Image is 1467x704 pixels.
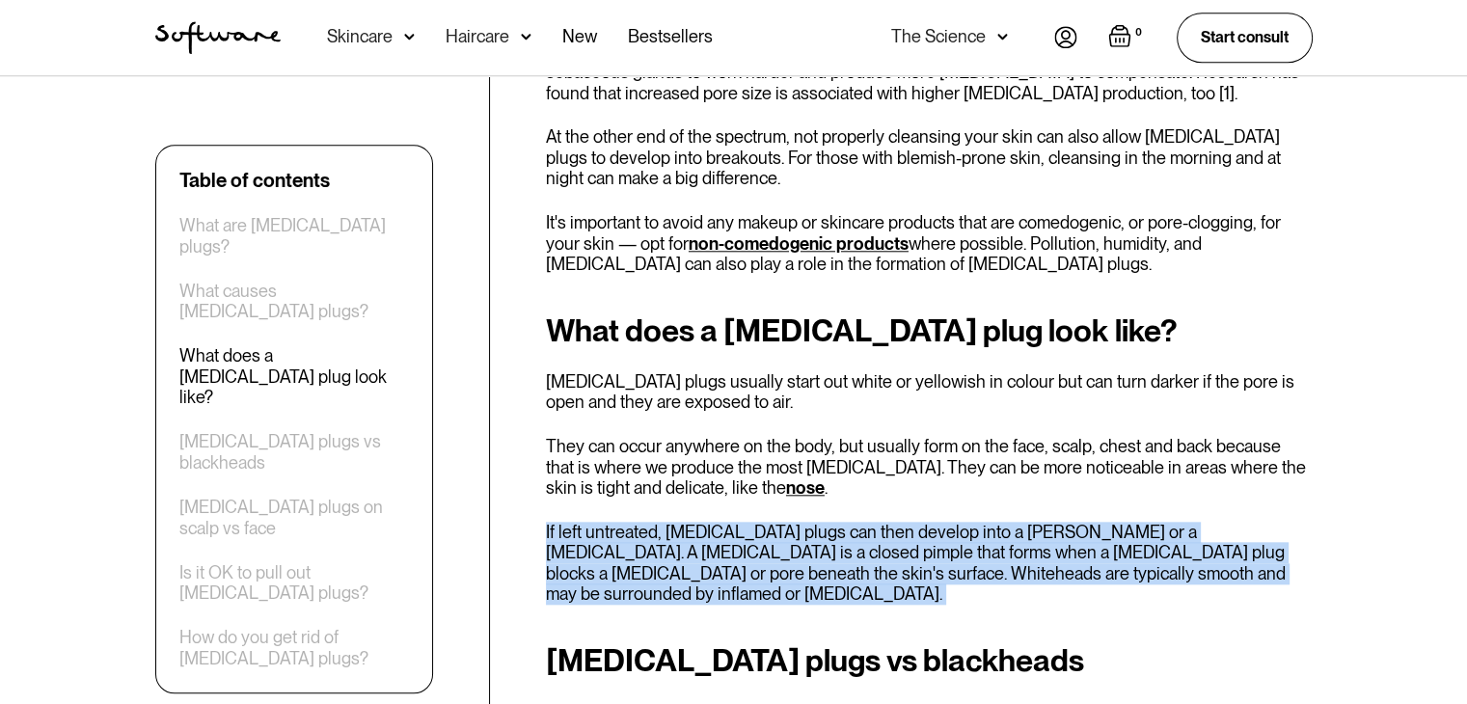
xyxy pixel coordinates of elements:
div: Haircare [446,27,509,46]
h2: [MEDICAL_DATA] plugs vs blackheads [546,643,1313,678]
p: It's important to avoid any makeup or skincare products that are comedogenic, or pore-clogging, f... [546,212,1313,275]
p: [MEDICAL_DATA] plugs usually start out white or yellowish in colour but can turn darker if the po... [546,371,1313,413]
a: What are [MEDICAL_DATA] plugs? [179,215,409,257]
a: What causes [MEDICAL_DATA] plugs? [179,281,409,322]
a: What does a [MEDICAL_DATA] plug look like? [179,345,409,408]
a: non-comedogenic products [689,233,909,254]
div: 0 [1131,24,1146,41]
a: [MEDICAL_DATA] plugs vs blackheads [179,431,409,473]
p: At the other end of the spectrum, not properly cleansing your skin can also allow [MEDICAL_DATA] ... [546,126,1313,189]
div: Skincare [327,27,393,46]
img: arrow down [997,27,1008,46]
img: arrow down [521,27,531,46]
a: Start consult [1177,13,1313,62]
p: They can occur anywhere on the body, but usually form on the face, scalp, chest and back because ... [546,436,1313,499]
a: Is it OK to pull out [MEDICAL_DATA] plugs? [179,562,409,604]
a: [MEDICAL_DATA] plugs on scalp vs face [179,497,409,538]
a: Open empty cart [1108,24,1146,51]
p: If left untreated, [MEDICAL_DATA] plugs can then develop into a [PERSON_NAME] or a [MEDICAL_DATA]... [546,522,1313,605]
h2: What does a [MEDICAL_DATA] plug look like? [546,313,1313,348]
img: arrow down [404,27,415,46]
a: home [155,21,281,54]
a: How do you get rid of [MEDICAL_DATA] plugs? [179,627,409,668]
a: nose [786,477,825,498]
div: Table of contents [179,169,330,192]
img: Software Logo [155,21,281,54]
div: The Science [891,27,986,46]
